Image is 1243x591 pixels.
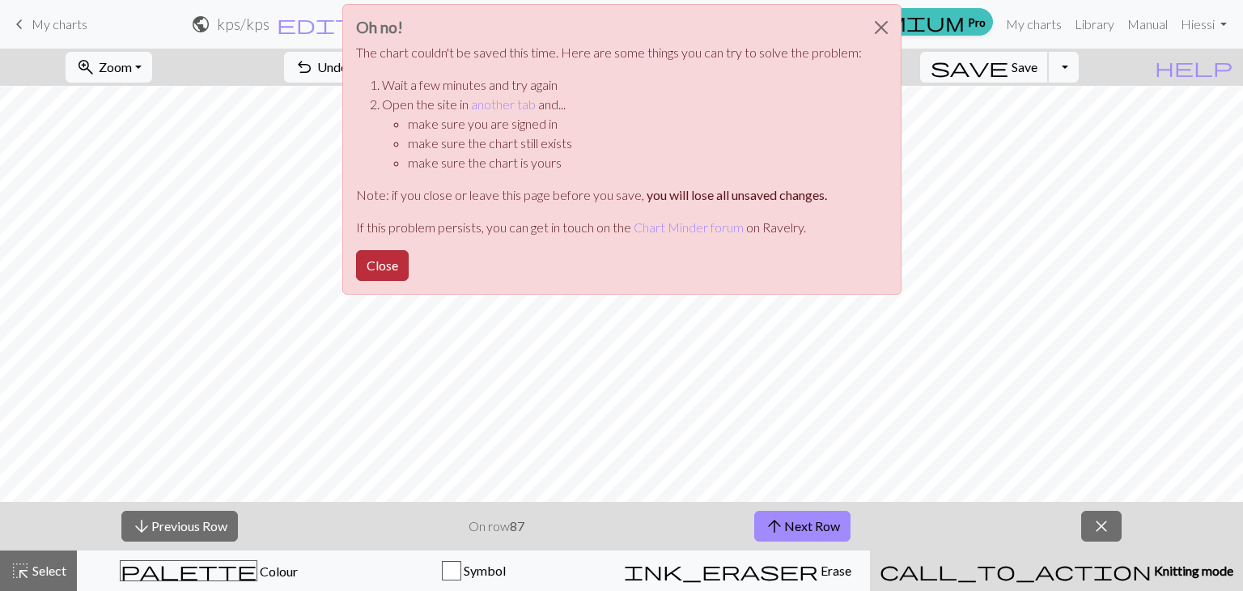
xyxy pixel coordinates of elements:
[342,551,606,591] button: Symbol
[510,518,524,534] strong: 87
[408,114,862,134] li: make sure you are signed in
[257,563,298,579] span: Colour
[1092,515,1111,538] span: close
[121,559,257,582] span: palette
[870,551,1243,591] button: Knitting mode
[624,559,818,582] span: ink_eraser
[605,551,870,591] button: Erase
[356,43,862,62] p: The chart couldn't be saved this time. Here are some things you can try to solve the problem:
[408,134,862,153] li: make sure the chart still exists
[1152,563,1233,578] span: Knitting mode
[754,511,851,542] button: Next Row
[461,563,506,578] span: Symbol
[132,515,151,538] span: arrow_downward
[11,559,30,582] span: highlight_alt
[382,95,862,172] li: Open the site in and...
[77,551,342,591] button: Colour
[862,5,901,50] button: Close
[356,185,862,205] p: Note: if you close or leave this page before you save,
[30,563,66,578] span: Select
[469,517,524,536] p: On row
[634,219,744,235] a: Chart Minder forum
[880,559,1152,582] span: call_to_action
[647,187,827,202] strong: you will lose all unsaved changes.
[765,515,784,538] span: arrow_upward
[471,96,536,112] a: another tab
[356,250,409,281] button: Close
[408,153,862,172] li: make sure the chart is yours
[356,18,862,36] h3: Oh no!
[818,563,851,578] span: Erase
[121,511,238,542] button: Previous Row
[382,75,862,95] li: Wait a few minutes and try again
[356,218,862,237] p: If this problem persists, you can get in touch on the on Ravelry.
